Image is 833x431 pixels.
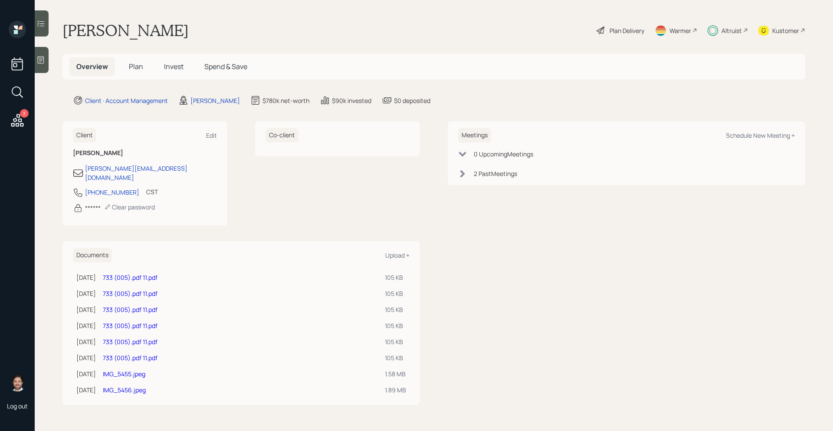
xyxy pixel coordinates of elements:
[385,385,406,395] div: 1.89 MB
[332,96,371,105] div: $90k invested
[76,353,96,362] div: [DATE]
[385,353,406,362] div: 105 KB
[721,26,742,35] div: Altruist
[73,248,112,262] h6: Documents
[458,128,491,143] h6: Meetings
[726,131,795,139] div: Schedule New Meeting +
[474,149,533,159] div: 0 Upcoming Meeting s
[76,62,108,71] span: Overview
[385,369,406,378] div: 1.58 MB
[103,289,157,298] a: 733 (005).pdf 11.pdf
[85,164,217,182] div: [PERSON_NAME][EMAIL_ADDRESS][DOMAIN_NAME]
[474,169,517,178] div: 2 Past Meeting s
[385,321,406,330] div: 105 KB
[385,305,406,314] div: 105 KB
[103,322,157,330] a: 733 (005).pdf 11.pdf
[76,289,96,298] div: [DATE]
[103,354,157,362] a: 733 (005).pdf 11.pdf
[76,337,96,346] div: [DATE]
[266,128,298,143] h6: Co-client
[103,273,157,282] a: 733 (005).pdf 11.pdf
[85,96,168,105] div: Client · Account Management
[385,337,406,346] div: 105 KB
[772,26,799,35] div: Kustomer
[394,96,430,105] div: $0 deposited
[7,402,28,410] div: Log out
[206,131,217,139] div: Edit
[104,203,155,211] div: Clear password
[103,386,146,394] a: IMG_5456.jpeg
[73,128,96,143] h6: Client
[85,188,139,197] div: [PHONE_NUMBER]
[385,289,406,298] div: 105 KB
[76,385,96,395] div: [DATE]
[164,62,184,71] span: Invest
[76,369,96,378] div: [DATE]
[610,26,644,35] div: Plan Delivery
[103,305,157,314] a: 733 (005).pdf 11.pdf
[103,370,145,378] a: IMG_5455.jpeg
[76,305,96,314] div: [DATE]
[385,251,410,259] div: Upload +
[204,62,247,71] span: Spend & Save
[669,26,691,35] div: Warmer
[20,109,29,118] div: 3
[103,338,157,346] a: 733 (005).pdf 11.pdf
[62,21,189,40] h1: [PERSON_NAME]
[385,273,406,282] div: 105 KB
[262,96,309,105] div: $780k net-worth
[146,187,158,196] div: CST
[73,149,217,157] h6: [PERSON_NAME]
[76,273,96,282] div: [DATE]
[9,374,26,391] img: michael-russo-headshot.png
[190,96,240,105] div: [PERSON_NAME]
[76,321,96,330] div: [DATE]
[129,62,143,71] span: Plan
